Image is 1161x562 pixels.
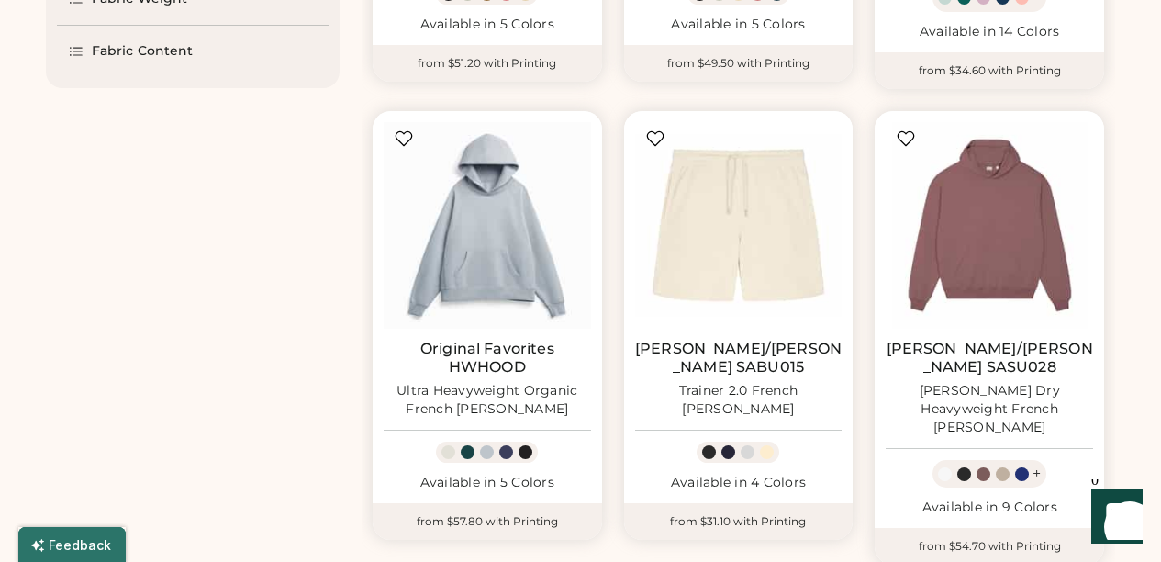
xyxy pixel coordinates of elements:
[624,503,854,540] div: from $31.10 with Printing
[384,16,591,34] div: Available in 5 Colors
[384,382,591,419] div: Ultra Heavyweight Organic French [PERSON_NAME]
[1033,464,1041,484] div: +
[886,499,1093,517] div: Available in 9 Colors
[886,122,1093,330] img: Stanley/Stella SASU028 Cooper Dry Heavyweight French Terry Hoodie
[635,340,843,377] a: [PERSON_NAME]/[PERSON_NAME] SABU015
[886,382,1093,437] div: [PERSON_NAME] Dry Heavyweight French [PERSON_NAME]
[635,382,843,419] div: Trainer 2.0 French [PERSON_NAME]
[635,474,843,492] div: Available in 4 Colors
[384,122,591,330] img: Original Favorites HWHOOD Ultra Heavyweight Organic French Terry Hood
[886,340,1093,377] a: [PERSON_NAME]/[PERSON_NAME] SASU028
[373,45,602,82] div: from $51.20 with Printing
[373,503,602,540] div: from $57.80 with Printing
[624,45,854,82] div: from $49.50 with Printing
[875,52,1104,89] div: from $34.60 with Printing
[635,122,843,330] img: Stanley/Stella SABU015 Trainer 2.0 French Terry Shorts
[1074,479,1153,558] iframe: Front Chat
[635,16,843,34] div: Available in 5 Colors
[886,23,1093,41] div: Available in 14 Colors
[92,42,193,61] div: Fabric Content
[384,474,591,492] div: Available in 5 Colors
[384,340,591,377] a: Original Favorites HWHOOD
